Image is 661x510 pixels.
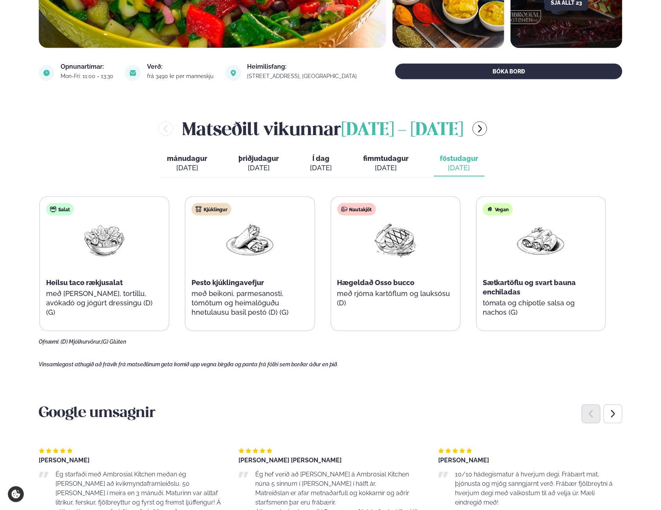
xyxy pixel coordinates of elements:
div: frá 3490 kr per manneskju [147,73,216,79]
div: Heimilisfang: [247,64,360,70]
img: chicken.svg [195,206,202,212]
span: þriðjudagur [239,154,279,162]
button: menu-btn-left [158,121,173,136]
div: [DATE] [239,163,279,173]
span: mánudagur [167,154,208,162]
span: Sætkartöflu og svart bauna enchiladas [483,278,576,296]
img: image alt [125,65,141,81]
h3: Google umsagnir [39,404,622,423]
div: Mon-Fri: 11:00 - 13:30 [61,73,116,79]
span: 10/10 hádegismatur á hverjum degi. Frábært mat, þjónusta og mjög sanngjarnt verð. Frábær fjölbrey... [455,471,613,506]
img: Wraps.png [225,222,275,258]
a: Cookie settings [8,486,24,502]
button: Í dag [DATE] [304,151,339,177]
button: menu-btn-right [473,121,487,136]
p: með [PERSON_NAME], tortillu, avókadó og jógúrt dressingu (D) (G) [46,289,163,317]
div: Kjúklingur [192,203,231,216]
div: Salat [46,203,74,216]
span: Í dag [310,154,332,163]
a: link [247,71,360,81]
img: Salad.png [79,222,129,258]
span: fimmtudagur [364,154,409,162]
div: Verð: [147,64,216,70]
span: (D) Mjólkurvörur, [61,339,101,345]
div: [PERSON_NAME] [39,457,223,464]
button: BÓKA BORÐ [395,64,622,79]
button: þriðjudagur [DATE] [233,151,285,177]
button: mánudagur [DATE] [161,151,214,177]
div: [PERSON_NAME] [PERSON_NAME] [238,457,423,464]
span: Hægeldað Osso bucco [337,278,415,287]
span: Pesto kjúklingavefjur [192,278,264,287]
div: Next slide [604,405,622,423]
p: með beikoni, parmesanosti, tómötum og heimalöguðu hnetulausu basil pestó (D) (G) [192,289,308,317]
p: tómata og chipotle salsa og nachos (G) [483,298,599,317]
img: salad.svg [50,206,56,212]
img: image alt [39,65,54,81]
img: image alt [226,65,241,81]
div: [DATE] [364,163,409,173]
div: Vegan [483,203,513,216]
div: [DATE] [440,163,478,173]
img: Enchilada.png [516,222,566,258]
div: [DATE] [167,163,208,173]
span: Heilsu taco rækjusalat [46,278,123,287]
img: beef.svg [341,206,348,212]
p: Matreiðslan er afar metnaðarfull og kokkarnir og aðrir starfsmenn þar eru frábærir. [255,489,423,507]
span: föstudagur [440,154,478,162]
div: Nautakjöt [337,203,376,216]
span: Ofnæmi: [39,339,59,345]
h2: Matseðill vikunnar [182,116,463,141]
div: [PERSON_NAME] [438,457,622,464]
div: Opnunartímar: [61,64,116,70]
img: Beef-Meat.png [371,222,421,258]
span: (G) Glúten [101,339,126,345]
p: Ég hef verið að [PERSON_NAME] á Ambrosial Kitchen núna 5 sinnum í [PERSON_NAME] í hálft ár. [255,470,423,489]
button: föstudagur [DATE] [434,151,485,177]
p: með rjóma kartöflum og lauksósu (D) [337,289,454,308]
div: Previous slide [582,405,600,423]
img: Vegan.svg [487,206,493,212]
span: Vinsamlegast athugið að frávik frá matseðlinum geta komið upp vegna birgða og panta frá fólki sem... [39,361,338,367]
div: [DATE] [310,163,332,173]
button: fimmtudagur [DATE] [357,151,415,177]
span: [DATE] - [DATE] [341,122,463,139]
